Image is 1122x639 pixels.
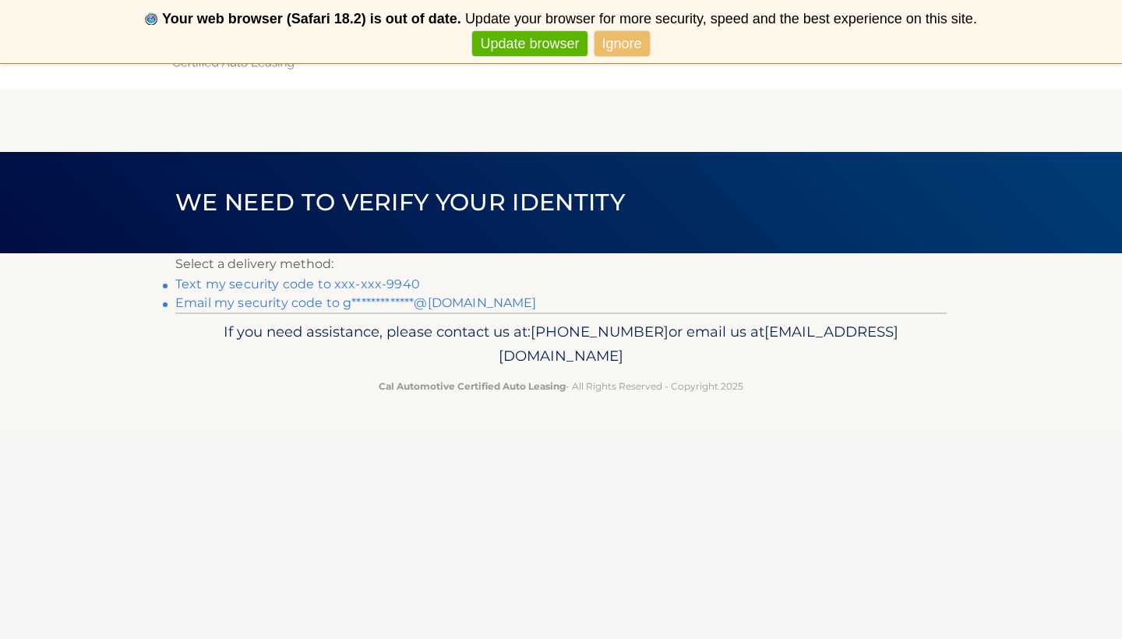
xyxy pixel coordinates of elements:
[185,378,937,394] p: - All Rights Reserved - Copyright 2025
[162,11,461,26] b: Your web browser (Safari 18.2) is out of date.
[379,380,566,392] strong: Cal Automotive Certified Auto Leasing
[531,323,669,341] span: [PHONE_NUMBER]
[595,31,650,57] a: Ignore
[465,11,977,26] span: Update your browser for more security, speed and the best experience on this site.
[175,188,625,217] span: We need to verify your identity
[472,31,587,57] a: Update browser
[175,277,420,291] a: Text my security code to xxx-xxx-9940
[185,319,937,369] p: If you need assistance, please contact us at: or email us at
[175,253,947,275] p: Select a delivery method:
